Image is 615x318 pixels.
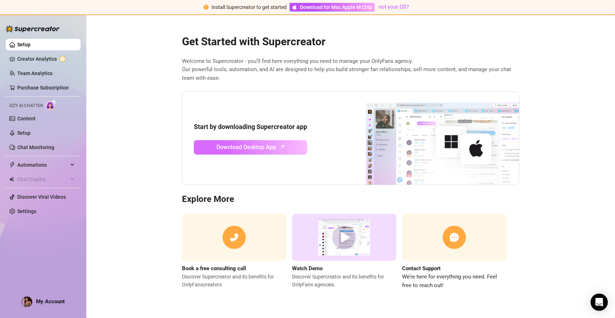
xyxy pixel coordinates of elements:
[292,273,396,289] span: Discover Supercreator and its benefits for OnlyFans agencies.
[292,214,396,261] img: supercreator demo
[182,265,246,272] strong: Book a free consulting call
[204,5,209,10] span: exclamation-circle
[182,273,286,289] span: Discover Supercreator and its benefits for OnlyFans creators
[402,214,506,261] img: contact support
[211,4,287,10] span: Install Supercreator to get started
[402,265,441,272] strong: Contact Support
[6,25,60,32] img: logo-BBDzfeDw.svg
[402,273,506,290] span: We’re here for everything you need. Feel free to reach out!
[217,143,276,152] span: Download Desktop App
[182,57,519,83] span: Welcome to Supercreator - you’ll find here everything you need to manage your OnlyFans agency. Ou...
[290,3,375,11] a: Download for Mac Apple M Chip
[17,174,68,185] span: Chat Copilot
[17,130,31,136] a: Setup
[22,297,32,307] img: ACg8ocKehiKgQYLxwoGDdwED7xOtSs_pcnc20En4AvrXEdqYQv_DZ-g=s96-c
[17,208,36,214] a: Settings
[182,194,519,205] h3: Explore More
[182,214,286,261] img: consulting call
[182,35,519,49] h2: Get Started with Supercreator
[17,194,66,200] a: Discover Viral Videos
[17,116,36,121] a: Content
[9,102,43,109] span: Izzy AI Chatter
[9,162,15,168] span: thunderbolt
[36,298,65,305] span: My Account
[278,143,287,151] span: arrow-up
[591,294,608,311] div: Open Intercom Messenger
[194,123,307,130] strong: Start by downloading Supercreator app
[9,177,14,182] img: Chat Copilot
[46,100,57,110] img: AI Chatter
[292,5,297,10] span: apple
[17,53,75,65] a: Creator Analytics exclamation-circle
[17,144,54,150] a: Chat Monitoring
[17,85,69,91] a: Purchase Subscription
[300,3,372,11] span: Download for Mac Apple M Chip
[292,214,396,290] a: Watch DemoDiscover Supercreator and its benefits for OnlyFans agencies.
[182,214,286,290] a: Book a free consulting callDiscover Supercreator and its benefits for OnlyFanscreators
[194,140,307,155] a: Download Desktop Apparrow-up
[17,42,31,47] a: Setup
[339,92,519,185] img: download app
[378,4,409,10] a: not your OS?
[17,159,68,171] span: Automations
[17,70,53,76] a: Team Analytics
[292,265,323,272] strong: Watch Demo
